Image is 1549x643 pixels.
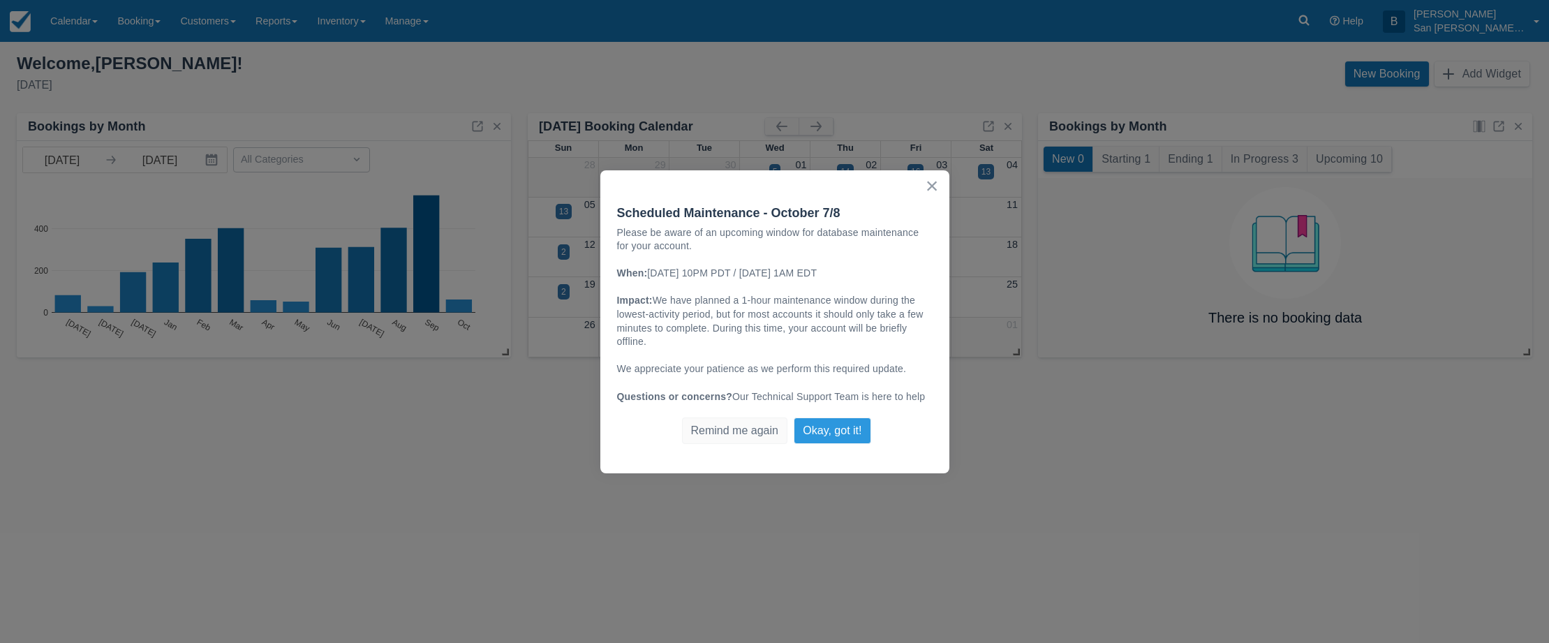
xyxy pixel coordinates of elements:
p: Please be aware of an upcoming window for database maintenance for your account. [617,226,933,253]
p: Scheduled Maintenance - October 7/8 [617,207,933,219]
span: Our Technical Support Team is here to help [732,391,925,402]
strong: When: [617,267,648,279]
span: We have planned a 1-hour maintenance window during the lowest-activity period, but for most accou... [617,295,926,347]
strong: Impact: [617,295,653,306]
button: Remind me again [682,417,787,444]
p: We appreciate your patience as we perform this required update. [617,362,933,376]
span: [DATE] 10PM PDT / [DATE] 1AM EDT [647,267,817,279]
button: Close [926,175,939,197]
strong: Questions or concerns? [617,391,732,402]
button: Okay, got it! [794,417,870,444]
